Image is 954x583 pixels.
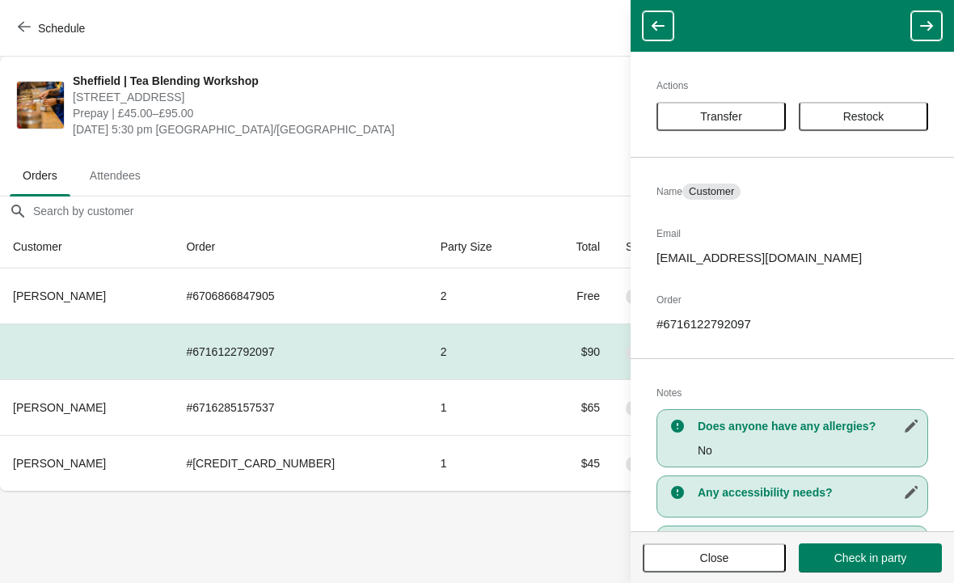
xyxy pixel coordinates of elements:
span: Restock [843,110,884,123]
button: Close [643,543,786,572]
button: Transfer [656,102,786,131]
span: Customer [689,185,734,198]
td: 2 [428,323,541,379]
h2: Actions [656,78,928,94]
td: # [CREDIT_CARD_NUMBER] [173,435,427,491]
img: Sheffield | Tea Blending Workshop [17,82,64,129]
h2: Name [656,184,928,200]
th: Order [173,226,427,268]
p: No [698,442,919,458]
p: # 6716122792097 [656,316,928,332]
h2: Email [656,226,928,242]
span: [DATE] 5:30 pm [GEOGRAPHIC_DATA]/[GEOGRAPHIC_DATA] [73,121,649,137]
th: Party Size [428,226,541,268]
h3: Does anyone have any allergies? [698,418,919,434]
td: # 6716122792097 [173,323,427,379]
td: 2 [428,268,541,323]
span: Prepay | £45.00–£95.00 [73,105,649,121]
span: [STREET_ADDRESS] [73,89,649,105]
span: Schedule [38,22,85,35]
button: Schedule [8,14,98,43]
th: Status [613,226,711,268]
th: Total [540,226,613,268]
td: # 6706866847905 [173,268,427,323]
input: Search by customer [32,196,954,226]
td: Free [540,268,613,323]
td: $90 [540,323,613,379]
p: [EMAIL_ADDRESS][DOMAIN_NAME] [656,250,928,266]
span: Transfer [700,110,742,123]
button: Check in party [799,543,942,572]
span: [PERSON_NAME] [13,457,106,470]
h2: Notes [656,385,928,401]
span: [PERSON_NAME] [13,401,106,414]
h2: Order [656,292,928,308]
td: $65 [540,379,613,435]
h3: Any accessibility needs? [698,484,919,501]
span: Attendees [77,161,154,190]
td: $45 [540,435,613,491]
td: # 6716285157537 [173,379,427,435]
td: 1 [428,379,541,435]
span: Close [700,551,729,564]
td: 1 [428,435,541,491]
span: Orders [10,161,70,190]
span: Check in party [834,551,906,564]
button: Restock [799,102,928,131]
span: Sheffield | Tea Blending Workshop [73,73,649,89]
span: [PERSON_NAME] [13,289,106,302]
